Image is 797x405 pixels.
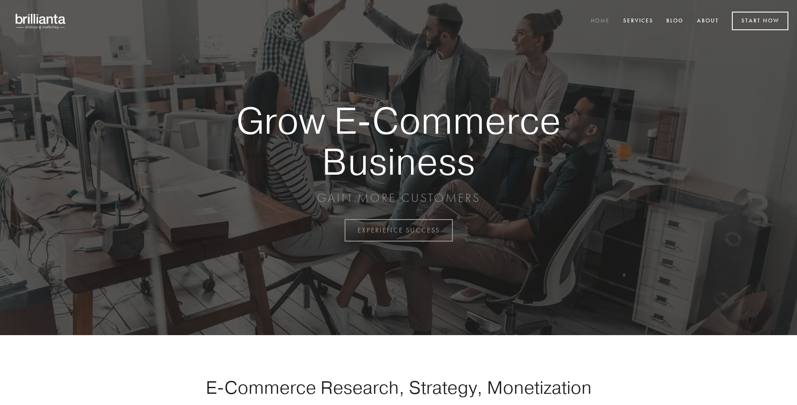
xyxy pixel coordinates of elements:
img: brillianta - research, strategy, marketing [9,9,73,34]
p: GAIN MORE CUSTOMERS [206,190,591,206]
a: About [691,14,725,28]
a: Home [585,14,615,28]
h1: E-Commerce Research, Strategy, Monetization [179,377,618,398]
strong: Grow E-Commerce Business [206,100,591,182]
a: Start Now [732,12,788,30]
a: Services [618,14,659,28]
a: Blog [661,14,689,28]
a: EXPERIENCE SUCCESS [345,219,453,242]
